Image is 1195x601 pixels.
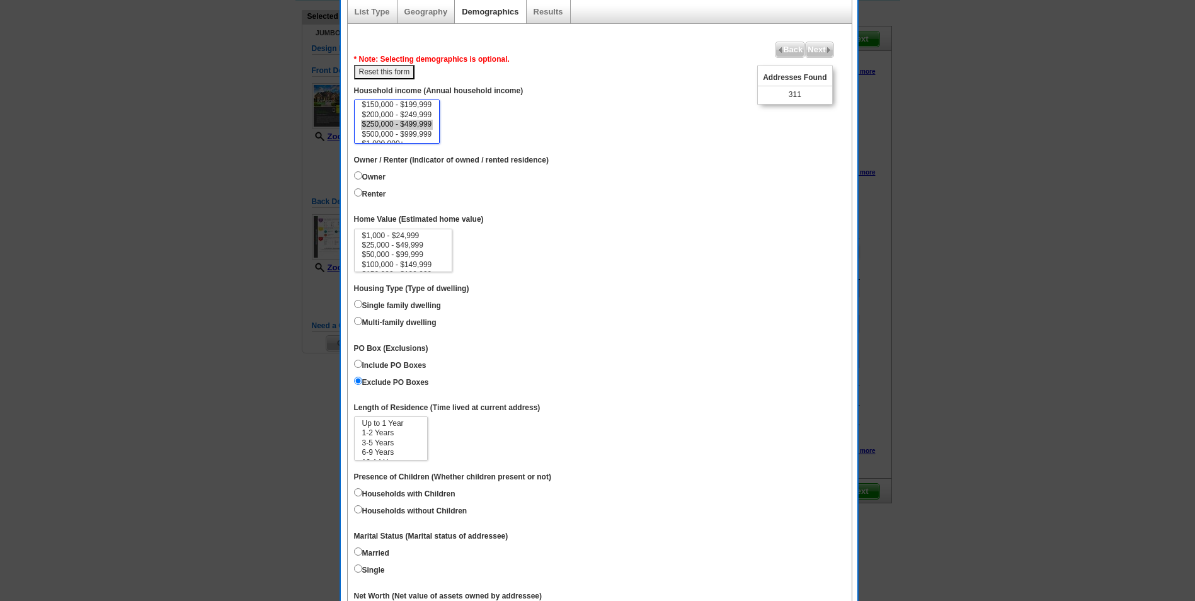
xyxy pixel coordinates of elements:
input: Single family dwelling [354,300,362,308]
option: $1,000 - $24,999 [361,231,446,241]
option: $1,000,000+ [361,139,433,149]
span: * Note: Selecting demographics is optional. [354,55,510,64]
label: Single [354,562,385,576]
iframe: LiveChat chat widget [943,308,1195,601]
a: List Type [355,7,390,16]
input: Households with Children [354,488,362,496]
input: Include PO Boxes [354,360,362,368]
option: $25,000 - $49,999 [361,241,446,250]
a: Geography [404,7,448,16]
option: $50,000 - $99,999 [361,250,446,260]
span: Next [806,42,833,57]
option: $200,000 - $249,999 [361,110,433,120]
option: 6-9 Years [361,448,421,457]
button: Reset this form [354,65,415,79]
input: Owner [354,171,362,180]
option: 1-2 Years [361,428,421,438]
label: Renter [354,186,386,200]
label: Single family dwelling [354,297,441,311]
input: Exclude PO Boxes [354,377,362,385]
label: Owner [354,169,386,183]
label: Households without Children [354,503,467,517]
label: Include PO Boxes [354,357,426,371]
span: Addresses Found [758,70,832,86]
span: Back [775,42,804,57]
label: Households with Children [354,486,455,500]
img: button-next-arrow-gray.png [826,47,832,53]
option: $150,000 - $199,999 [361,100,433,110]
a: Back [775,42,805,58]
label: Length of Residence (Time lived at current address) [354,403,540,413]
a: Results [534,7,563,16]
label: Household income (Annual household income) [354,86,523,96]
label: Married [354,545,389,559]
input: Renter [354,188,362,197]
input: Single [354,564,362,573]
label: Presence of Children (Whether children present or not) [354,472,551,483]
span: 311 [789,89,801,100]
input: Multi-family dwelling [354,317,362,325]
label: Exclude PO Boxes [354,374,429,388]
option: 10-14 Years [361,458,421,467]
input: Households without Children [354,505,362,513]
label: Housing Type (Type of dwelling) [354,283,469,294]
label: PO Box (Exclusions) [354,343,428,354]
option: 3-5 Years [361,438,421,448]
a: Next [805,42,833,58]
option: Up to 1 Year [361,419,421,428]
label: Multi-family dwelling [354,314,437,328]
label: Home Value (Estimated home value) [354,214,484,225]
a: Demographics [462,7,518,16]
img: button-prev-arrow-gray.png [777,47,783,53]
option: $150,000 - $199,999 [361,270,446,279]
option: $100,000 - $149,999 [361,260,446,270]
label: Marital Status (Marital status of addressee) [354,531,508,542]
option: $250,000 - $499,999 [361,120,433,129]
input: Married [354,547,362,556]
option: $500,000 - $999,999 [361,130,433,139]
label: Owner / Renter (Indicator of owned / rented residence) [354,155,549,166]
